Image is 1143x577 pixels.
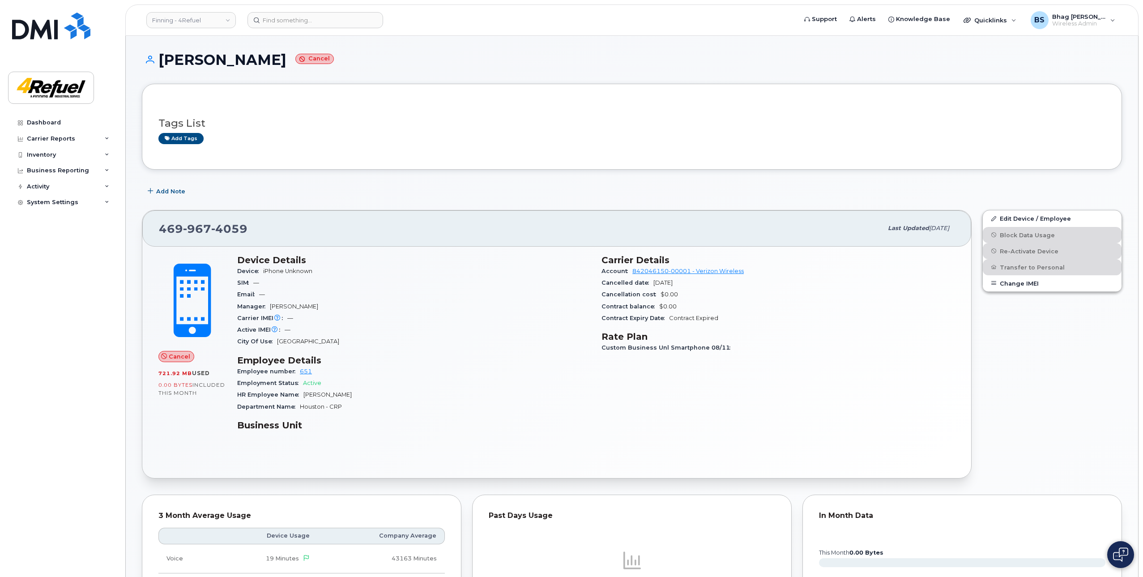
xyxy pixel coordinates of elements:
span: 967 [183,222,211,235]
button: Change IMEI [983,275,1122,291]
h3: Employee Details [237,355,591,366]
span: 469 [159,222,247,235]
a: 651 [300,368,312,375]
span: Re-Activate Device [1000,248,1058,254]
h3: Business Unit [237,420,591,431]
button: Block Data Usage [983,227,1122,243]
span: 19 Minutes [266,555,299,562]
a: Edit Device / Employee [983,210,1122,227]
div: Past Days Usage [489,511,775,520]
a: 842046150-00001 - Verizon Wireless [632,268,744,274]
span: used [192,370,210,376]
text: this month [819,549,883,556]
span: [PERSON_NAME] [270,303,318,310]
div: In Month Data [819,511,1105,520]
h1: [PERSON_NAME] [142,52,1122,68]
span: Contract Expiry Date [601,315,669,321]
span: Custom Business Unl Smartphone 08/11 [601,344,735,351]
span: 4059 [211,222,247,235]
span: — [253,279,259,286]
small: Cancel [295,54,334,64]
th: Device Usage [215,528,318,544]
button: Transfer to Personal [983,259,1122,275]
span: $0.00 [659,303,677,310]
img: Open chat [1113,547,1128,562]
span: Department Name [237,403,300,410]
h3: Carrier Details [601,255,955,265]
span: Carrier IMEI [237,315,287,321]
span: Cancelled date [601,279,653,286]
span: Contract balance [601,303,659,310]
span: included this month [158,381,225,396]
span: Active IMEI [237,326,285,333]
span: [PERSON_NAME] [303,391,352,398]
span: Contract Expired [669,315,718,321]
th: Company Average [318,528,445,544]
span: Add Note [156,187,185,196]
span: — [285,326,290,333]
span: Email [237,291,259,298]
span: — [287,315,293,321]
span: Last updated [888,225,929,231]
h3: Rate Plan [601,331,955,342]
button: Re-Activate Device [983,243,1122,259]
span: Manager [237,303,270,310]
span: City Of Use [237,338,277,345]
span: [GEOGRAPHIC_DATA] [277,338,339,345]
span: Houston - CRP [300,403,342,410]
span: Device [237,268,263,274]
td: 43163 Minutes [318,544,445,573]
span: Active [303,380,321,386]
span: Cancellation cost [601,291,661,298]
h3: Tags List [158,118,1105,129]
span: Employment Status [237,380,303,386]
span: HR Employee Name [237,391,303,398]
span: 721.92 MB [158,370,192,376]
span: 0.00 Bytes [158,382,192,388]
span: Cancel [169,352,190,361]
span: Account [601,268,632,274]
span: $0.00 [661,291,678,298]
tspan: 0.00 Bytes [849,549,883,556]
span: SIM [237,279,253,286]
span: [DATE] [929,225,949,231]
h3: Device Details [237,255,591,265]
span: Employee number [237,368,300,375]
td: Voice [158,544,215,573]
button: Add Note [142,183,193,199]
span: [DATE] [653,279,673,286]
span: iPhone Unknown [263,268,312,274]
div: 3 Month Average Usage [158,511,445,520]
span: — [259,291,265,298]
a: Add tags [158,133,204,144]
